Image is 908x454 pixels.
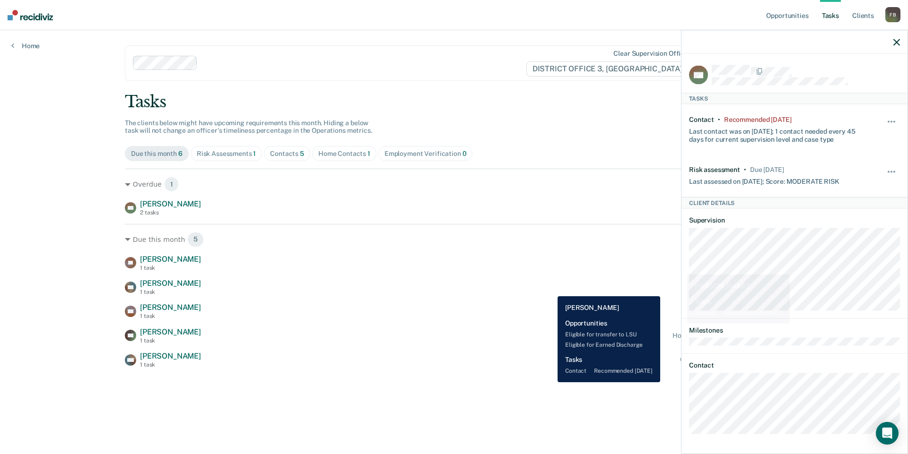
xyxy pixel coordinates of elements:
[140,361,201,368] div: 1 task
[718,116,720,124] div: •
[681,197,908,209] div: Client Details
[689,326,900,334] dt: Milestones
[140,279,201,288] span: [PERSON_NAME]
[689,216,900,224] dt: Supervision
[197,150,256,158] div: Risk Assessments
[140,337,201,344] div: 1 task
[125,119,372,135] span: The clients below might have upcoming requirements this month. Hiding a below task will not chang...
[300,150,304,157] span: 5
[689,361,900,369] dt: Contact
[689,123,865,143] div: Last contact was on [DATE]; 1 contact needed every 45 days for current supervision level and case...
[140,327,201,336] span: [PERSON_NAME]
[885,7,900,22] div: F B
[613,50,694,58] div: Clear supervision officers
[140,199,201,208] span: [PERSON_NAME]
[463,150,467,157] span: 0
[140,255,201,264] span: [PERSON_NAME]
[140,313,201,319] div: 1 task
[178,150,183,157] span: 6
[140,351,201,360] span: [PERSON_NAME]
[164,177,179,192] span: 1
[187,232,204,247] span: 5
[125,232,783,247] div: Due this month
[125,177,783,192] div: Overdue
[140,289,201,295] div: 1 task
[11,42,40,50] a: Home
[270,150,304,158] div: Contacts
[367,150,370,157] span: 1
[526,61,696,77] span: DISTRICT OFFICE 3, [GEOGRAPHIC_DATA]
[689,116,714,124] div: Contact
[681,93,908,104] div: Tasks
[140,265,201,271] div: 1 task
[140,303,201,312] span: [PERSON_NAME]
[384,150,467,158] div: Employment Verification
[131,150,183,158] div: Due this month
[318,150,370,158] div: Home Contacts
[140,209,201,216] div: 2 tasks
[744,166,746,174] div: •
[672,332,783,340] div: Home contact recommended [DATE]
[689,174,839,186] div: Last assessed on [DATE]; Score: MODERATE RISK
[253,150,256,157] span: 1
[125,92,783,111] div: Tasks
[689,166,740,174] div: Risk assessment
[8,10,53,20] img: Recidiviz
[750,166,784,174] div: Due in 16 days
[876,422,899,445] div: Open Intercom Messenger
[724,116,791,124] div: Recommended 9 days ago
[680,356,783,364] div: Contact recommended in a month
